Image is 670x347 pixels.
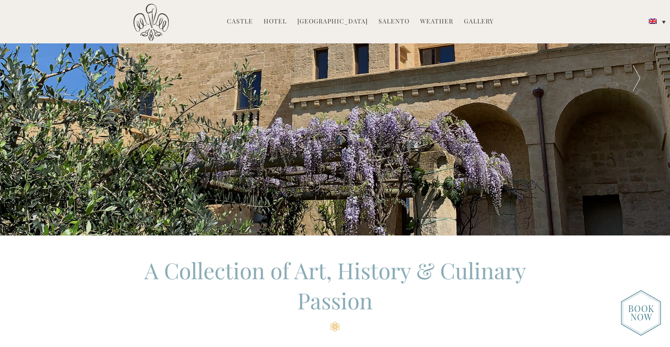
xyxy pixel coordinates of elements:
span: A Collection of Art, History & Culinary Passion [144,255,526,315]
img: Castello di Ugento [133,4,169,41]
a: Castle [227,17,253,27]
a: Salento [378,17,409,27]
a: Gallery [464,17,494,27]
img: English [649,19,657,24]
a: Hotel [264,17,287,27]
img: new-booknow.png [621,290,661,336]
a: [GEOGRAPHIC_DATA] [297,17,368,27]
a: Weather [420,17,453,27]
